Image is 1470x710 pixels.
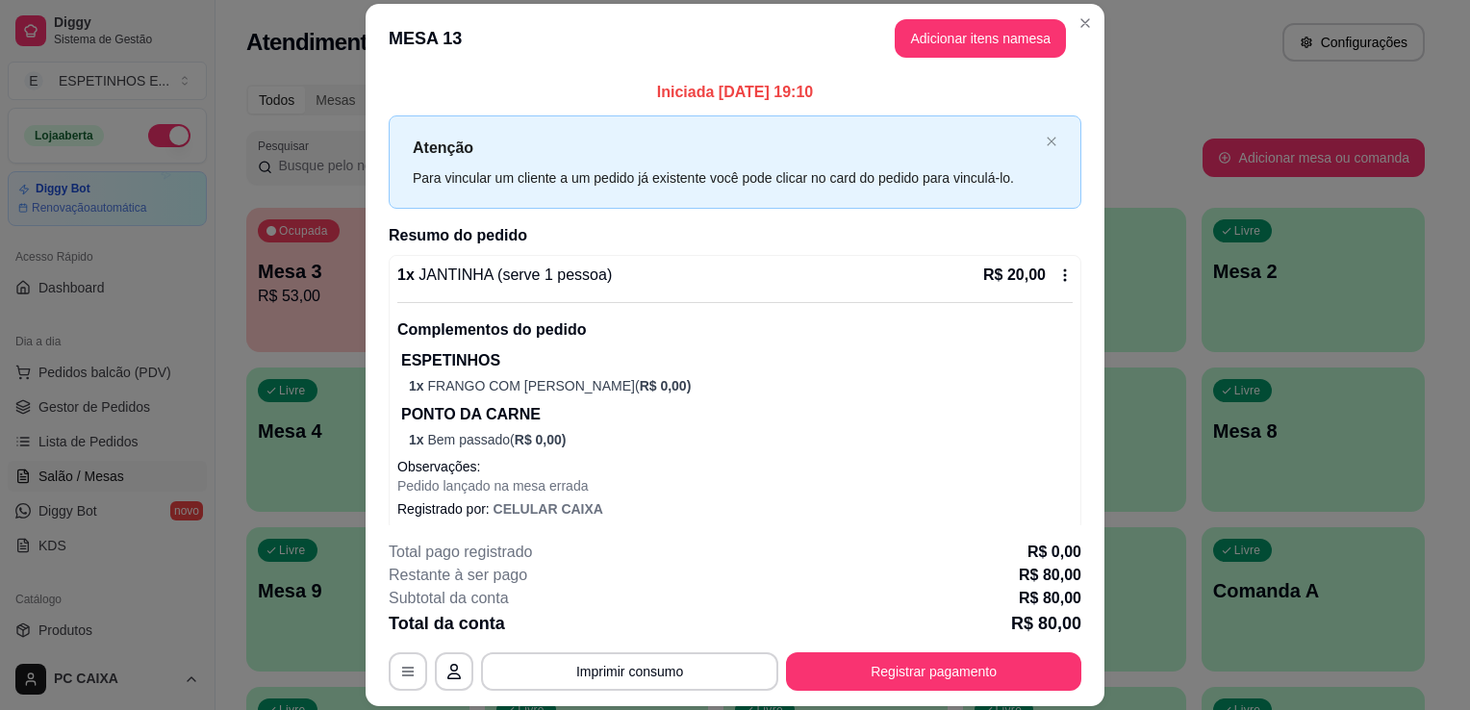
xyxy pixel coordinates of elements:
[1027,541,1081,564] p: R$ 0,00
[1070,8,1101,38] button: Close
[895,19,1066,58] button: Adicionar itens namesa
[397,476,1073,495] p: Pedido lançado na mesa errada
[413,167,1038,189] div: Para vincular um cliente a um pedido já existente você pode clicar no card do pedido para vinculá...
[515,432,567,447] span: R$ 0,00 )
[389,610,505,637] p: Total da conta
[401,403,1073,426] p: PONTO DA CARNE
[1046,136,1057,147] span: close
[397,264,612,287] p: 1 x
[481,652,778,691] button: Imprimir consumo
[640,378,692,393] span: R$ 0,00 )
[409,430,1073,449] p: Bem passado (
[389,587,509,610] p: Subtotal da conta
[366,4,1104,73] header: MESA 13
[1019,587,1081,610] p: R$ 80,00
[397,318,1073,342] p: Complementos do pedido
[1011,610,1081,637] p: R$ 80,00
[1046,136,1057,148] button: close
[1019,564,1081,587] p: R$ 80,00
[389,564,527,587] p: Restante à ser pago
[389,541,532,564] p: Total pago registrado
[389,224,1081,247] h2: Resumo do pedido
[415,266,612,283] span: JANTINHA (serve 1 pessoa)
[397,457,1073,476] p: Observações:
[413,136,1038,160] p: Atenção
[786,652,1081,691] button: Registrar pagamento
[401,349,1073,372] p: ESPETINHOS
[409,376,1073,395] p: FRANGO COM [PERSON_NAME] (
[409,432,427,447] span: 1 x
[494,501,603,517] span: CELULAR CAIXA
[397,499,1073,519] p: Registrado por:
[389,81,1081,104] p: Iniciada [DATE] 19:10
[983,264,1046,287] p: R$ 20,00
[409,378,427,393] span: 1 x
